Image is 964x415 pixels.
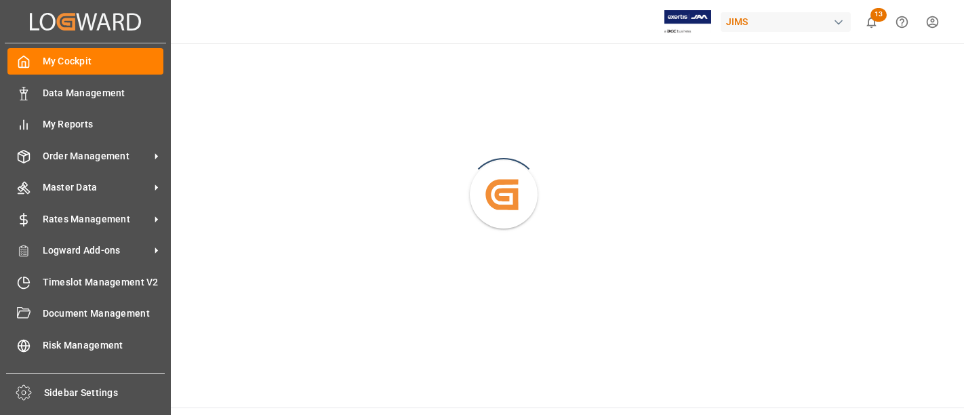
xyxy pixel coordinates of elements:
span: Order Management [43,149,150,163]
span: Master Data [43,180,150,195]
button: JIMS [721,9,856,35]
span: Logward Add-ons [43,243,150,258]
span: Sidebar Settings [44,386,165,400]
span: Document Management [43,307,164,321]
span: Risk Management [43,338,164,353]
img: Exertis%20JAM%20-%20Email%20Logo.jpg_1722504956.jpg [664,10,711,34]
a: My Reports [7,111,163,138]
a: Risk Management [7,332,163,358]
div: JIMS [721,12,851,32]
a: Timeslot Management V2 [7,269,163,295]
button: Help Center [887,7,917,37]
a: Document Management [7,300,163,327]
span: My Cockpit [43,54,164,68]
span: My Reports [43,117,164,132]
a: Data Management [7,79,163,106]
a: My Cockpit [7,48,163,75]
span: Rates Management [43,212,150,226]
span: Timeslot Management V2 [43,275,164,290]
button: show 13 new notifications [856,7,887,37]
span: 13 [870,8,887,22]
span: Data Management [43,86,164,100]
